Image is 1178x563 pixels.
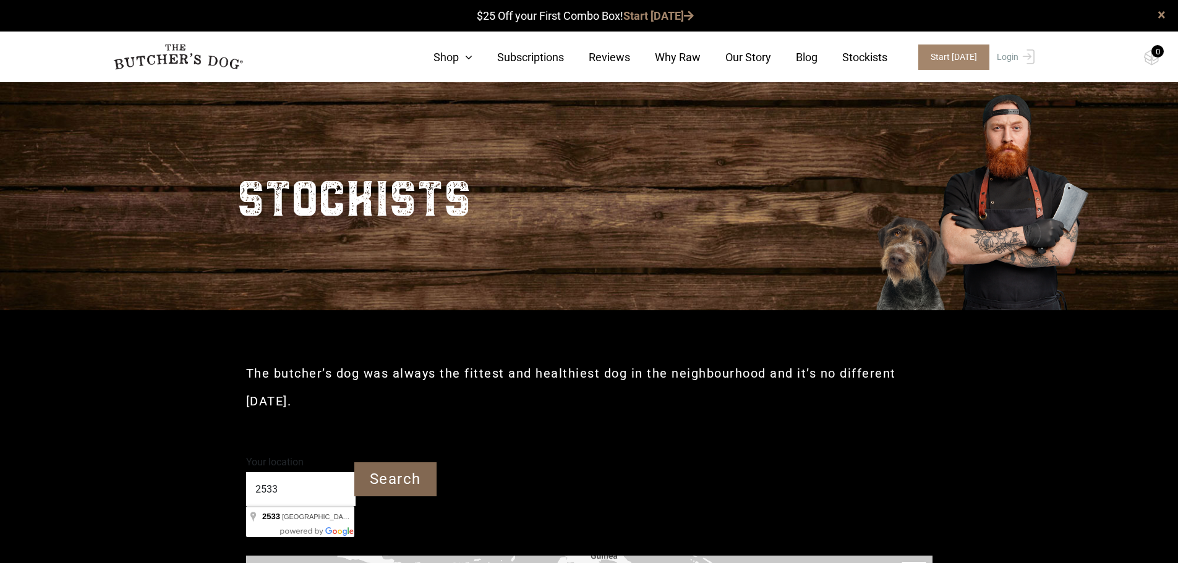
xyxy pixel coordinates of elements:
a: Reviews [564,49,630,66]
a: Subscriptions [472,49,564,66]
h2: STOCKISTS [237,156,471,236]
a: Start [DATE] [623,9,694,22]
span: Start [DATE] [918,44,989,70]
a: Shop [409,49,472,66]
span: [GEOGRAPHIC_DATA] [282,513,353,520]
a: Stockists [817,49,887,66]
input: Search [354,462,437,496]
h2: The butcher’s dog was always the fittest and healthiest dog in the neighbourhood and it’s no diff... [246,360,933,415]
a: close [1158,7,1166,22]
img: TBD_Cart-Empty.png [1144,49,1159,66]
span: 2533 [262,512,280,521]
a: Start [DATE] [906,44,994,70]
a: Blog [771,49,817,66]
a: Login [994,44,1035,70]
img: Butcher_Large_3.png [856,78,1104,310]
div: 0 [1151,45,1164,57]
a: Our Story [701,49,771,66]
a: Why Raw [630,49,701,66]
